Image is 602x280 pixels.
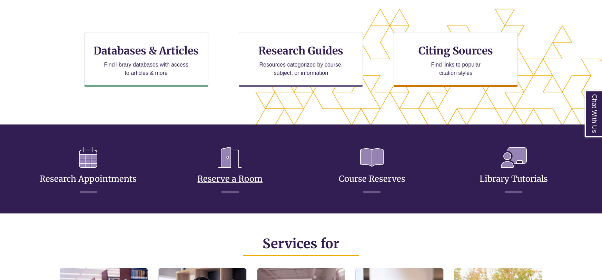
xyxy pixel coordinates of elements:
p: Resources categorized by course, subject, or information [256,61,346,77]
h3: Databases & Articles [90,44,203,57]
h3: Research Guides [245,44,357,57]
p: Find links to popular citation styles [422,61,490,77]
a: Reserve a Room [197,157,263,184]
h3: Citing Sources [414,44,498,57]
a: Research Appointments [40,157,137,184]
a: Research Guides Resources categorized by course, subject, or information [239,32,363,87]
a: Library Tutorials [480,157,548,184]
a: Course Reserves [339,157,405,184]
span: Services for [263,236,339,252]
a: Citing Sources Find links to popular citation styles [394,32,518,87]
a: Databases & Articles Find library databases with access to articles & more [84,32,208,87]
a: Back to Top [574,124,600,133]
p: Find library databases with access to articles & more [101,61,191,77]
